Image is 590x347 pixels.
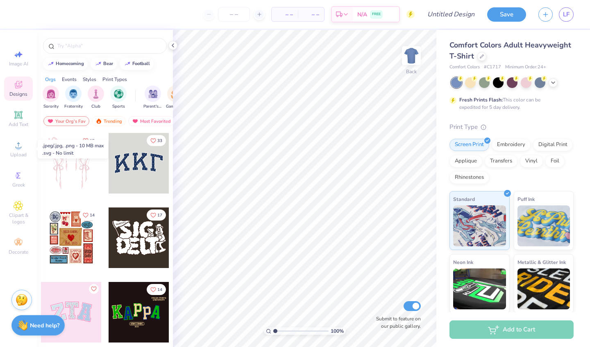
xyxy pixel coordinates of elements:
button: filter button [43,86,59,110]
span: Sorority [43,104,59,110]
div: Events [62,76,77,83]
span: – – [277,10,293,19]
img: trend_line.gif [124,61,131,66]
img: trending.gif [95,118,102,124]
div: filter for Sorority [43,86,59,110]
span: 14 [157,288,162,292]
a: LF [559,7,574,22]
img: Back [403,47,420,64]
input: Untitled Design [421,6,481,23]
div: filter for Game Day [166,86,185,110]
button: football [120,58,154,70]
div: Most Favorited [128,116,175,126]
img: Metallic & Glitter Ink [517,268,570,309]
img: trend_line.gif [48,61,54,66]
span: Standard [453,195,475,203]
div: bear [103,61,113,66]
label: Submit to feature on our public gallery. [372,315,421,330]
span: Game Day [166,104,185,110]
span: Parent's Weekend [143,104,162,110]
span: 100 % [331,327,344,335]
button: Like [147,135,166,146]
div: .svg - No limit [42,149,104,157]
img: trend_line.gif [95,61,102,66]
div: Screen Print [449,139,489,151]
span: Club [91,104,100,110]
div: .jpeg/.jpg, .png - 10 MB max [42,142,104,149]
img: most_fav.gif [132,118,138,124]
span: Puff Ink [517,195,535,203]
button: Like [147,210,166,221]
span: Image AI [9,61,28,67]
div: Orgs [45,76,56,83]
span: Comfort Colors Adult Heavyweight T-Shirt [449,40,571,61]
span: Add Text [9,121,28,128]
div: Digital Print [533,139,573,151]
img: Game Day Image [171,89,180,99]
div: Foil [545,155,565,167]
span: # C1717 [484,64,501,71]
img: Parent's Weekend Image [148,89,158,99]
div: Transfers [485,155,517,167]
button: filter button [110,86,127,110]
span: Metallic & Glitter Ink [517,258,566,266]
img: Sports Image [114,89,123,99]
div: filter for Fraternity [64,86,83,110]
strong: Need help? [30,322,59,329]
span: Minimum Order: 24 + [505,64,546,71]
button: filter button [88,86,104,110]
span: Comfort Colors [449,64,480,71]
div: Styles [83,76,96,83]
img: Fraternity Image [69,89,78,99]
span: Decorate [9,249,28,255]
div: Embroidery [492,139,531,151]
span: Sports [112,104,125,110]
button: Like [89,284,99,294]
div: Back [406,68,417,75]
span: N/A [357,10,367,19]
button: bear [91,58,117,70]
span: 17 [157,213,162,217]
div: Print Types [102,76,127,83]
div: football [132,61,150,66]
div: Print Type [449,122,574,132]
div: Trending [92,116,126,126]
button: filter button [166,86,185,110]
span: Greek [12,182,25,188]
img: Standard [453,205,506,246]
div: Your Org's Fav [43,116,89,126]
button: filter button [64,86,83,110]
span: Neon Ink [453,258,473,266]
div: filter for Parent's Weekend [143,86,162,110]
img: most_fav.gif [47,118,54,124]
button: Like [147,284,166,295]
input: Try "Alpha" [57,42,161,50]
img: Puff Ink [517,205,570,246]
button: Save [487,7,526,22]
button: Like [79,135,98,146]
div: Rhinestones [449,171,489,184]
img: Sorority Image [46,89,56,99]
span: FREE [372,11,381,17]
img: Neon Ink [453,268,506,309]
span: Fraternity [64,104,83,110]
span: LF [563,10,570,19]
span: Clipart & logos [4,212,33,225]
button: filter button [143,86,162,110]
div: Vinyl [520,155,543,167]
div: filter for Club [88,86,104,110]
img: Club Image [91,89,100,99]
button: Like [79,210,98,221]
span: Upload [10,151,27,158]
strong: Fresh Prints Flash: [459,97,503,103]
button: homecoming [43,58,88,70]
input: – – [218,7,250,22]
span: 14 [90,213,95,217]
div: Applique [449,155,482,167]
div: filter for Sports [110,86,127,110]
div: homecoming [56,61,84,66]
div: This color can be expedited for 5 day delivery. [459,96,560,111]
span: – – [303,10,319,19]
span: 33 [157,139,162,143]
span: Designs [9,91,27,97]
